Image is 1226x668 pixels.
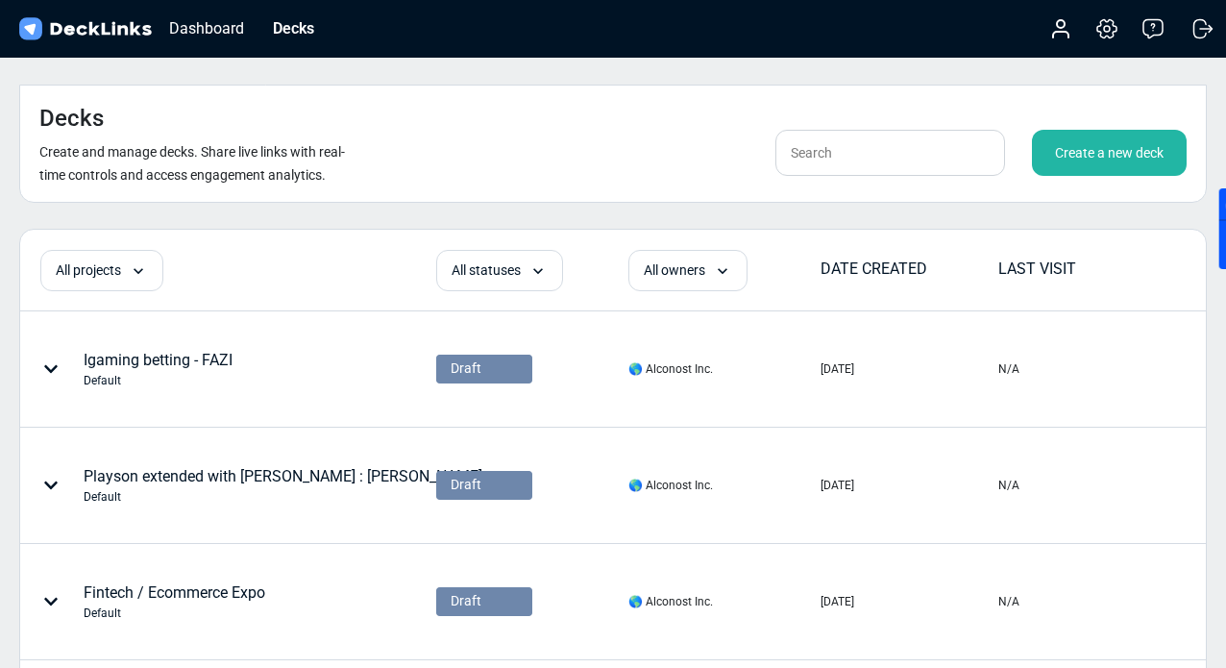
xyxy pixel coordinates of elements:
h4: Decks [39,105,104,133]
div: N/A [998,360,1019,378]
div: All projects [40,250,163,291]
div: DATE CREATED [821,258,996,281]
div: All owners [628,250,748,291]
div: 🌎 Alconost Inc. [628,477,713,494]
div: 🌎 Alconost Inc. [628,360,713,378]
div: Igaming betting - FAZI [84,349,233,389]
div: Create a new deck [1032,130,1187,176]
input: Search [775,130,1005,176]
div: Default [84,488,482,506]
small: Create and manage decks. Share live links with real-time controls and access engagement analytics. [39,144,345,183]
div: Default [84,605,265,622]
span: Draft [451,591,481,611]
div: Dashboard [159,16,254,40]
span: Draft [451,359,481,379]
div: [DATE] [821,360,854,378]
div: 🌎 Alconost Inc. [628,593,713,610]
div: LAST VISIT [998,258,1174,281]
span: Draft [451,475,481,495]
div: Playson extended with [PERSON_NAME] : [PERSON_NAME] [84,465,482,506]
img: DeckLinks [15,15,155,43]
div: Fintech / Ecommerce Expo [84,581,265,622]
div: N/A [998,593,1019,610]
div: [DATE] [821,477,854,494]
div: [DATE] [821,593,854,610]
div: N/A [998,477,1019,494]
div: Decks [263,16,324,40]
div: All statuses [436,250,563,291]
div: Default [84,372,233,389]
